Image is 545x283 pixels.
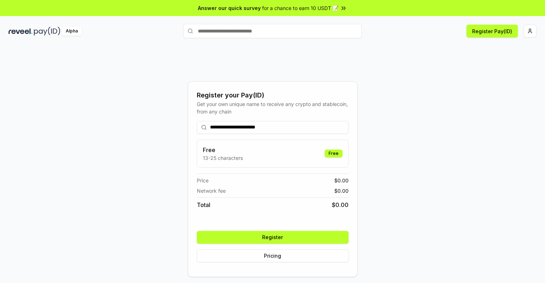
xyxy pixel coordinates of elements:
[466,25,518,37] button: Register Pay(ID)
[34,27,60,36] img: pay_id
[197,100,349,115] div: Get your own unique name to receive any crypto and stablecoin, from any chain
[325,150,342,157] div: Free
[197,231,349,244] button: Register
[334,187,349,194] span: $ 0.00
[197,187,226,194] span: Network fee
[9,27,32,36] img: reveel_dark
[62,27,82,36] div: Alpha
[198,4,261,12] span: Answer our quick survey
[262,4,339,12] span: for a chance to earn 10 USDT 📝
[203,154,243,162] p: 13-25 characters
[334,177,349,184] span: $ 0.00
[197,177,209,184] span: Price
[197,201,210,209] span: Total
[197,90,349,100] div: Register your Pay(ID)
[332,201,349,209] span: $ 0.00
[203,146,243,154] h3: Free
[197,249,349,262] button: Pricing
